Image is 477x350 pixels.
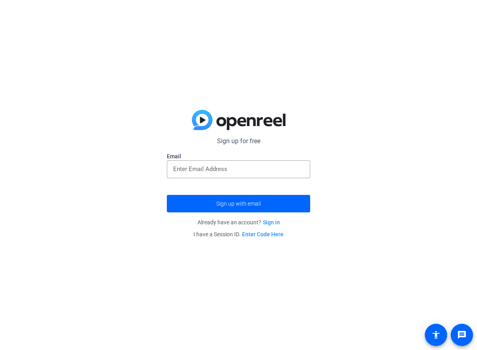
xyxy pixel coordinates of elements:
[167,152,310,160] label: Email
[192,110,285,130] img: blue-gradient.svg
[263,219,280,226] a: Sign in
[197,219,280,226] span: Already have an account?
[431,330,441,340] mat-icon: accessibility
[167,195,310,212] button: Sign up with email
[194,231,283,237] span: I have a Session ID.
[242,231,283,237] a: Enter Code Here
[457,330,467,340] mat-icon: message
[167,136,310,146] p: Sign up for free
[173,164,304,174] input: Enter Email Address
